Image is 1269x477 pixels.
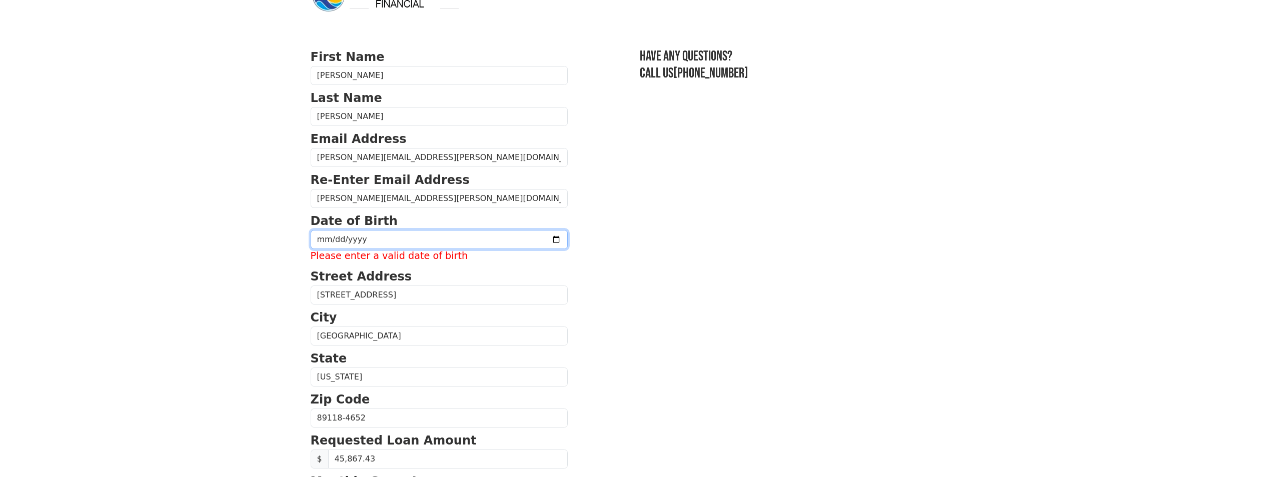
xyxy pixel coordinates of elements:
[311,107,568,126] input: Last Name
[311,214,398,228] strong: Date of Birth
[311,189,568,208] input: Re-Enter Email Address
[311,449,329,468] span: $
[673,65,748,81] a: [PHONE_NUMBER]
[311,310,337,324] strong: City
[311,392,370,406] strong: Zip Code
[311,50,385,64] strong: First Name
[311,285,568,304] input: Street Address
[640,48,959,65] h3: Have any questions?
[311,326,568,345] input: City
[640,65,959,82] h3: Call us
[311,173,470,187] strong: Re-Enter Email Address
[311,91,382,105] strong: Last Name
[311,351,347,365] strong: State
[311,132,407,146] strong: Email Address
[311,249,568,263] label: Please enter a valid date of birth
[311,148,568,167] input: Email Address
[311,433,477,447] strong: Requested Loan Amount
[311,408,568,427] input: Zip Code
[311,66,568,85] input: First Name
[311,269,412,283] strong: Street Address
[328,449,568,468] input: Requested Loan Amount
